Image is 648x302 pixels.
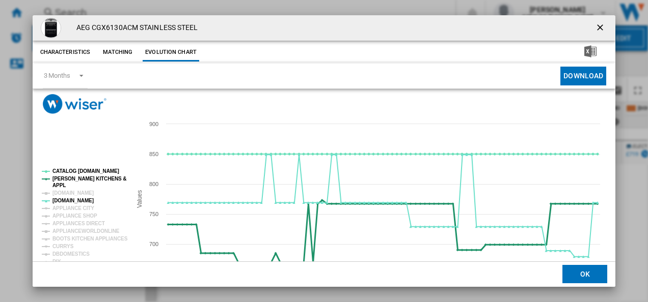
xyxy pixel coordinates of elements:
img: logo_wiser_300x94.png [43,94,106,114]
div: 3 Months [44,72,70,79]
button: Characteristics [38,43,93,62]
tspan: 800 [149,181,158,187]
tspan: CATALOG [DOMAIN_NAME] [52,168,119,174]
button: Download in Excel [568,43,613,62]
tspan: [PERSON_NAME] KITCHENS & [52,176,126,182]
md-dialog: Product popup [33,15,616,287]
tspan: [DOMAIN_NAME] [52,198,94,203]
img: cgx6130acm.png [41,18,61,38]
button: Evolution chart [143,43,199,62]
tspan: 900 [149,121,158,127]
img: excel-24x24.png [584,45,597,57]
tspan: 700 [149,241,158,247]
tspan: DBDOMESTICS [52,251,90,257]
tspan: APPL [52,183,66,188]
tspan: APPLIANCE CITY [52,205,94,211]
tspan: APPLIANCEWORLDONLINE [52,228,120,234]
tspan: 850 [149,151,158,157]
tspan: Values [136,190,143,208]
button: Matching [95,43,140,62]
ng-md-icon: getI18NText('BUTTONS.CLOSE_DIALOG') [595,22,607,35]
button: OK [562,265,607,284]
tspan: [DOMAIN_NAME] [52,190,94,196]
tspan: 750 [149,211,158,217]
button: Download [560,67,606,85]
button: getI18NText('BUTTONS.CLOSE_DIALOG') [591,18,611,38]
tspan: CURRYS [52,244,74,249]
tspan: DIY [52,259,61,264]
tspan: APPLIANCE SHOP [52,213,97,219]
tspan: BOOTS KITCHEN APPLIANCES [52,236,128,241]
h4: AEG CGX6130ACM STAINLESS STEEL [71,23,198,33]
tspan: APPLIANCES DIRECT [52,221,105,226]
